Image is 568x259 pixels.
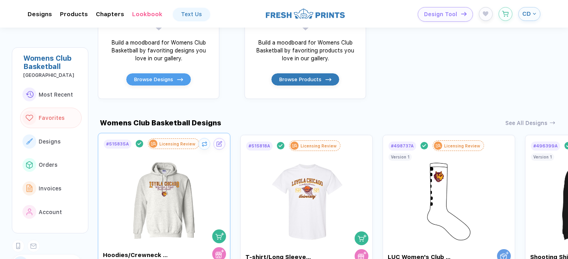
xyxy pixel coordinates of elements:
img: icon [177,78,183,81]
div: See All Designs [505,120,547,126]
span: Account [39,209,62,215]
div: Text Us [181,11,202,17]
button: link to iconFavorites [20,108,82,128]
div: ChaptersToggle dropdown menu chapters [96,11,124,18]
div: Licensing Review [444,143,480,148]
span: Favorites [39,115,65,121]
div: Licensing Review [159,142,195,146]
button: Design Toolicon [418,7,473,22]
img: shopping cart [358,234,366,242]
button: See All Designs [505,120,555,126]
a: Text Us [173,8,210,20]
img: store cart [215,250,224,258]
div: Womens Club Basketball [23,54,82,71]
span: Most Recent [39,91,73,98]
img: link to icon [26,184,33,192]
span: Orders [39,162,58,168]
span: Browse Products [279,76,321,83]
img: 41121a4b-e539-48e8-b68b-d17edb6995f9_nt_front_1757184459199.jpg [262,151,351,244]
div: # 515835A [106,142,129,147]
div: LookbookToggle dropdown menu chapters [132,11,163,18]
button: link to iconInvoices [20,178,82,199]
img: link to icon [26,209,33,216]
span: Design Tool [424,11,457,18]
img: link to icon [26,138,33,144]
div: Build a moodboard for Womens Club Basketball by favoriting products you love in our gallery. [256,39,355,62]
button: Browse Productsicon [271,73,339,86]
button: link to iconAccount [20,202,82,222]
button: link to iconMost Recent [20,84,82,105]
button: link to iconOrders [20,155,82,175]
button: Browse Designsicon [126,73,191,86]
span: CD [522,10,531,17]
div: DesignsToggle dropdown menu [28,11,52,18]
img: icon [325,78,331,81]
div: Hoodies/Crewneck Design [103,252,169,259]
img: icon [461,12,467,16]
img: link to icon [26,161,33,168]
div: Lookbook [132,11,163,18]
span: Designs [39,138,61,145]
button: shopping cart [212,229,226,243]
div: Womens Club Basketball Designs [98,119,221,127]
img: 1753195553599nmoqr_nt_front.png [405,151,493,244]
img: link to icon [26,91,34,98]
img: logo [266,7,345,20]
div: # 496399A [533,143,558,149]
div: Version 1 [533,155,552,159]
button: link to iconDesigns [20,131,82,152]
span: Browse Designs [134,76,173,83]
img: 486f89da-6953-4e9d-9944-12078c28b24b_nt_front_1757191767939.jpg [120,149,209,242]
div: Licensing Review [301,143,336,148]
div: Version 1 [391,155,409,159]
button: CD [518,7,540,21]
div: Loyola University Chicago [23,73,82,78]
div: # 515818A [248,143,270,149]
div: ProductsToggle dropdown menu [60,11,88,18]
button: shopping cart [355,231,368,245]
img: link to icon [26,115,33,121]
span: Invoices [39,185,62,192]
div: # 498737A [391,143,414,149]
img: shopping cart [215,232,224,240]
div: Build a moodboard for Womens Club Basketball by favoriting designs you love in our gallery. [109,39,208,62]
